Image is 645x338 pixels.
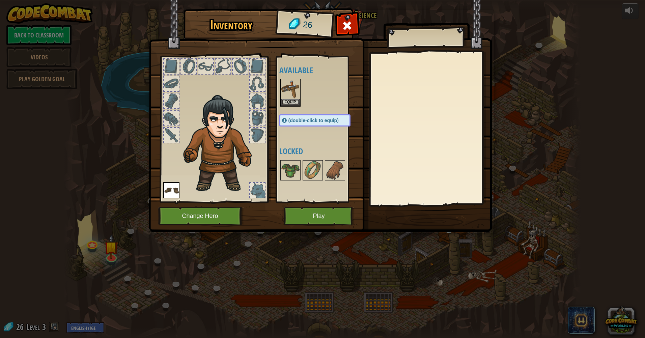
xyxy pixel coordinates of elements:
img: hair_2.png [180,95,263,193]
span: (double-click to equip) [288,118,339,123]
img: portrait.png [281,161,300,180]
h4: Locked [279,147,364,156]
img: portrait.png [163,182,179,198]
h1: Inventory [188,18,274,32]
img: portrait.png [326,161,344,180]
h4: Available [279,66,364,75]
button: Change Hero [158,207,244,225]
img: portrait.png [281,80,300,98]
img: portrait.png [303,161,322,180]
button: Play [284,207,354,225]
button: Equip [281,99,300,106]
span: 26 [302,19,313,31]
